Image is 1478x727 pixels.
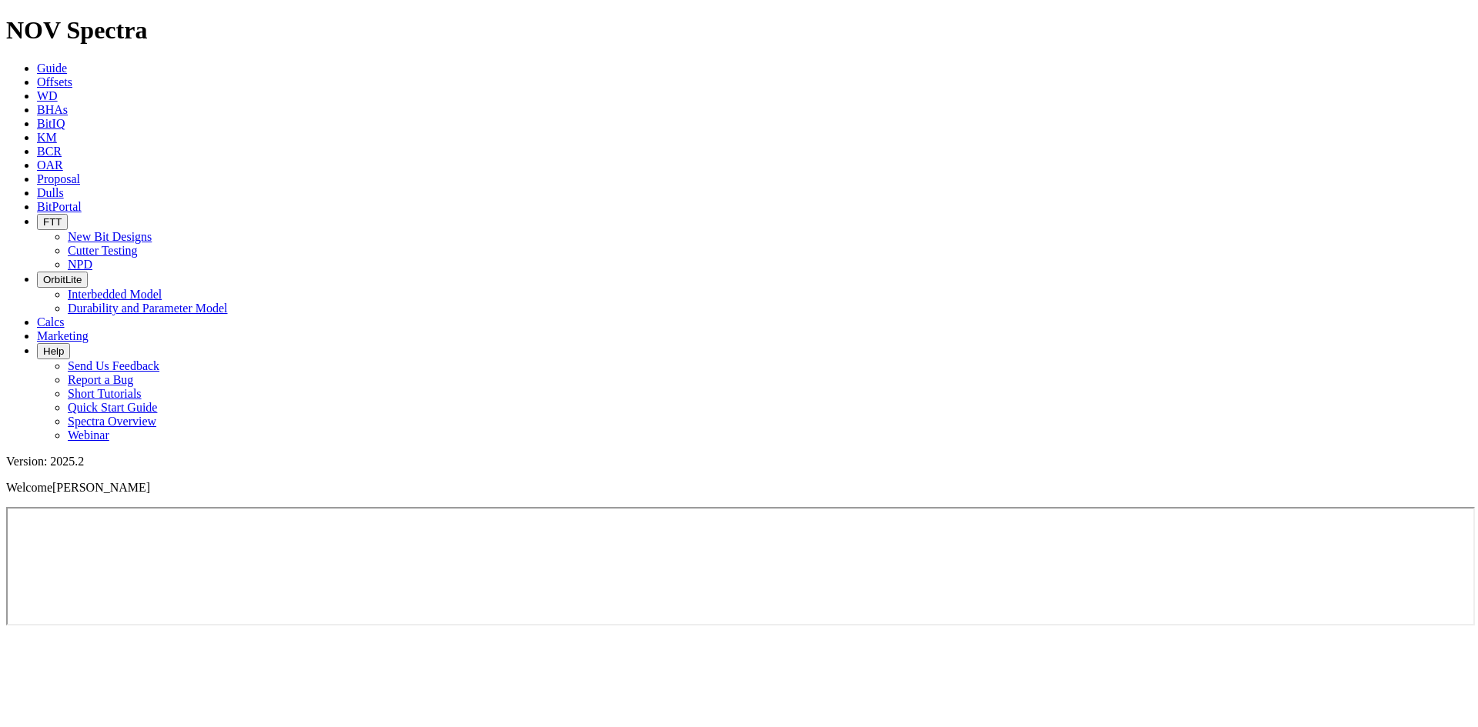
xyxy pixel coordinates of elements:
a: KM [37,131,57,144]
h1: NOV Spectra [6,16,1472,45]
a: BitPortal [37,200,82,213]
span: [PERSON_NAME] [52,481,150,494]
a: Dulls [37,186,64,199]
a: Quick Start Guide [68,401,157,414]
a: Send Us Feedback [68,359,159,372]
button: OrbitLite [37,272,88,288]
a: Webinar [68,429,109,442]
a: Short Tutorials [68,387,142,400]
a: Spectra Overview [68,415,156,428]
a: Report a Bug [68,373,133,386]
a: Marketing [37,329,89,342]
button: FTT [37,214,68,230]
a: WD [37,89,58,102]
a: BCR [37,145,62,158]
div: Version: 2025.2 [6,455,1472,469]
p: Welcome [6,481,1472,495]
a: NPD [68,258,92,271]
a: New Bit Designs [68,230,152,243]
a: BitIQ [37,117,65,130]
a: Cutter Testing [68,244,138,257]
a: Interbedded Model [68,288,162,301]
a: Guide [37,62,67,75]
a: Proposal [37,172,80,185]
a: Offsets [37,75,72,88]
a: Durability and Parameter Model [68,302,228,315]
a: Calcs [37,315,65,328]
span: Help [43,345,64,357]
span: OrbitLite [43,274,82,285]
a: OAR [37,158,63,172]
span: FTT [43,216,62,228]
button: Help [37,343,70,359]
a: BHAs [37,103,68,116]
